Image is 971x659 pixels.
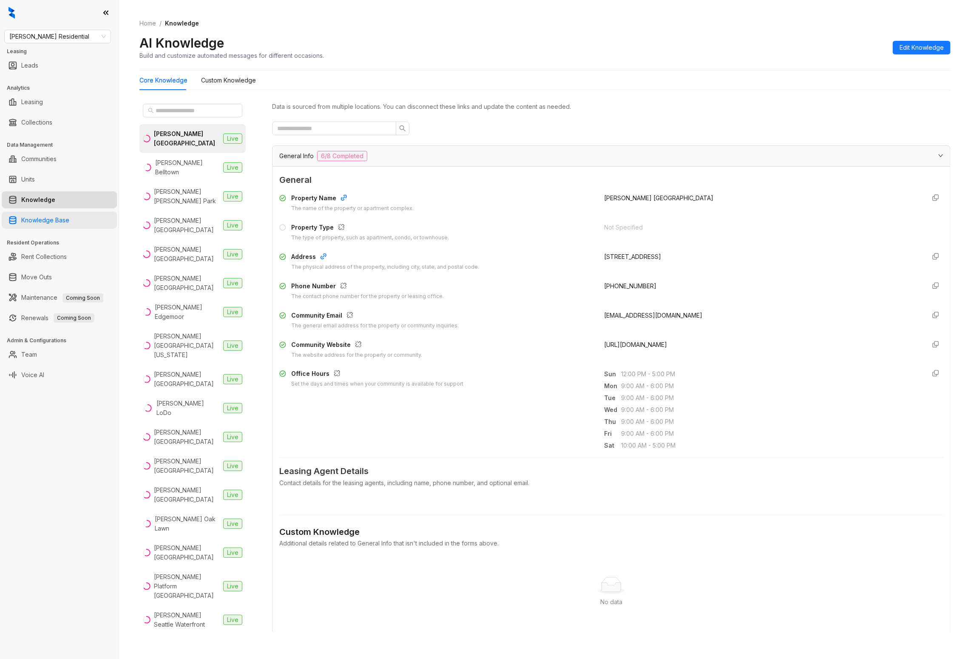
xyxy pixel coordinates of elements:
a: Home [138,19,158,28]
div: Build and customize automated messages for different occasions. [139,51,324,60]
li: Move Outs [2,269,117,286]
span: Live [223,278,242,288]
a: Leasing [21,94,43,111]
li: Units [2,171,117,188]
li: Leasing [2,94,117,111]
a: Team [21,346,37,363]
span: Live [223,403,242,413]
div: [PERSON_NAME] [GEOGRAPHIC_DATA] [154,486,220,504]
div: [PERSON_NAME] [GEOGRAPHIC_DATA] [154,428,220,446]
span: Live [223,581,242,591]
span: Edit Knowledge [900,43,944,52]
h3: Data Management [7,141,119,149]
h3: Analytics [7,84,119,92]
div: [PERSON_NAME][GEOGRAPHIC_DATA] [154,370,220,389]
span: expanded [938,153,943,158]
div: Core Knowledge [139,76,187,85]
span: search [399,125,406,132]
div: Property Type [291,223,449,234]
a: Units [21,171,35,188]
span: Knowledge [165,20,199,27]
span: Live [223,341,242,351]
a: RenewalsComing Soon [21,310,94,327]
span: Live [223,374,242,384]
div: [PERSON_NAME] [PERSON_NAME] Park [154,187,220,206]
span: Tue [604,393,621,403]
div: The name of the property or apartment complex. [291,205,414,213]
span: Live [223,432,242,442]
span: 12:00 PM - 5:00 PM [621,369,919,379]
a: Leads [21,57,38,74]
div: [PERSON_NAME] Belltown [155,158,220,177]
div: [PERSON_NAME][GEOGRAPHIC_DATA] [154,543,220,562]
div: Community Website [291,340,422,351]
div: Custom Knowledge [279,525,943,539]
a: Voice AI [21,366,44,383]
div: Phone Number [291,281,444,293]
h3: Resident Operations [7,239,119,247]
div: No data [290,597,933,607]
span: Sun [604,369,621,379]
button: Edit Knowledge [893,41,951,54]
span: [PHONE_NUMBER] [604,282,656,290]
li: Renewals [2,310,117,327]
span: [PERSON_NAME] [GEOGRAPHIC_DATA] [604,194,713,202]
div: Additional details related to General Info that isn't included in the forms above. [279,539,943,548]
div: [PERSON_NAME][GEOGRAPHIC_DATA] [154,216,220,235]
div: [PERSON_NAME] Edgemoor [155,303,220,321]
span: 10:00 AM - 5:00 PM [621,441,919,450]
div: [PERSON_NAME][GEOGRAPHIC_DATA] [154,457,220,475]
h2: AI Knowledge [139,35,224,51]
span: Sat [604,441,621,450]
span: Thu [604,417,621,426]
div: Community Email [291,311,459,322]
span: 9:00 AM - 6:00 PM [621,381,919,391]
div: Contact details for the leasing agents, including name, phone number, and optional email. [279,478,943,488]
a: Knowledge Base [21,212,69,229]
span: 9:00 AM - 6:00 PM [621,417,919,426]
div: Data is sourced from multiple locations. You can disconnect these links and update the content as... [272,102,951,111]
span: search [148,108,154,114]
span: [EMAIL_ADDRESS][DOMAIN_NAME] [604,312,702,319]
li: Rent Collections [2,248,117,265]
div: [PERSON_NAME] Seattle Waterfront [154,611,220,629]
div: Address [291,252,479,263]
span: Live [223,307,242,317]
div: Office Hours [291,369,463,380]
li: Maintenance [2,289,117,306]
a: Knowledge [21,191,55,208]
span: Coming Soon [54,313,94,323]
div: General Info6/8 Completed [273,146,950,166]
li: Voice AI [2,366,117,383]
li: Collections [2,114,117,131]
span: Live [223,134,242,144]
div: The general email address for the property or community inquiries. [291,322,459,330]
span: 9:00 AM - 6:00 PM [621,429,919,438]
span: Live [223,220,242,230]
a: Move Outs [21,269,52,286]
div: Property Name [291,193,414,205]
h3: Admin & Configurations [7,337,119,344]
div: [PERSON_NAME] LoDo [156,399,220,418]
li: / [159,19,162,28]
span: Mon [604,381,621,391]
span: 6/8 Completed [317,151,367,161]
div: The website address for the property or community. [291,351,422,359]
span: Griffis Residential [9,30,106,43]
span: Live [223,548,242,558]
span: Fri [604,429,621,438]
span: General [279,173,943,187]
li: Team [2,346,117,363]
span: [URL][DOMAIN_NAME] [604,341,667,348]
div: [PERSON_NAME][GEOGRAPHIC_DATA] [154,245,220,264]
div: Not Specified [604,223,919,232]
h3: Leasing [7,48,119,55]
div: Set the days and times when your community is available for support [291,380,463,388]
span: Live [223,519,242,529]
span: Live [223,461,242,471]
div: [STREET_ADDRESS] [604,252,919,261]
a: Rent Collections [21,248,67,265]
div: The contact phone number for the property or leasing office. [291,293,444,301]
div: [PERSON_NAME] [GEOGRAPHIC_DATA][US_STATE] [154,332,220,360]
span: Live [223,615,242,625]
